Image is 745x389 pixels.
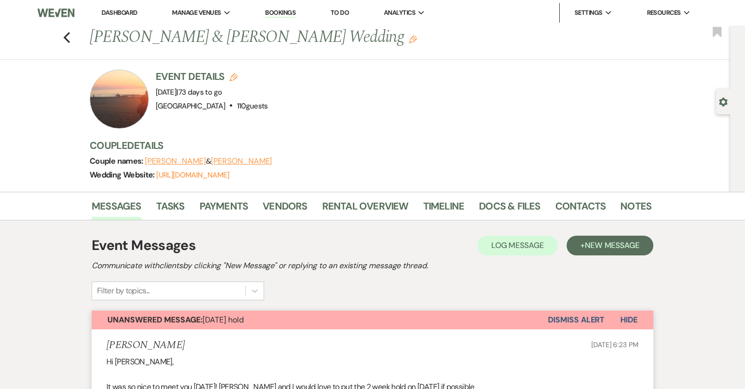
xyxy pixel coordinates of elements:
[107,315,203,325] strong: Unanswered Message:
[156,87,222,97] span: [DATE]
[156,70,268,83] h3: Event Details
[90,170,156,180] span: Wedding Website:
[92,235,196,256] h1: Event Messages
[106,339,185,352] h5: [PERSON_NAME]
[211,157,272,165] button: [PERSON_NAME]
[102,8,137,17] a: Dashboard
[156,170,229,180] a: [URL][DOMAIN_NAME]
[178,87,222,97] span: 73 days to go
[92,260,653,272] h2: Communicate with clients by clicking "New Message" or replying to an existing message thread.
[176,87,222,97] span: |
[37,2,74,23] img: Weven Logo
[331,8,349,17] a: To Do
[620,315,638,325] span: Hide
[92,311,548,329] button: Unanswered Message:[DATE] hold
[479,198,540,220] a: Docs & Files
[647,8,681,18] span: Resources
[265,8,296,18] a: Bookings
[491,240,544,250] span: Log Message
[384,8,415,18] span: Analytics
[156,198,185,220] a: Tasks
[322,198,408,220] a: Rental Overview
[423,198,465,220] a: Timeline
[90,26,531,49] h1: [PERSON_NAME] & [PERSON_NAME] Wedding
[172,8,221,18] span: Manage Venues
[585,240,640,250] span: New Message
[263,198,307,220] a: Vendors
[477,236,558,255] button: Log Message
[97,285,150,297] div: Filter by topics...
[92,198,141,220] a: Messages
[409,35,417,43] button: Edit
[156,101,225,111] span: [GEOGRAPHIC_DATA]
[90,156,145,166] span: Couple names:
[567,236,653,255] button: +New Message
[145,157,206,165] button: [PERSON_NAME]
[555,198,606,220] a: Contacts
[106,355,639,368] p: Hi [PERSON_NAME],
[237,101,268,111] span: 110 guests
[90,139,642,152] h3: Couple Details
[575,8,603,18] span: Settings
[548,311,605,329] button: Dismiss Alert
[620,198,651,220] a: Notes
[107,315,244,325] span: [DATE] hold
[591,340,639,349] span: [DATE] 6:23 PM
[200,198,248,220] a: Payments
[719,97,728,106] button: Open lead details
[145,156,272,166] span: &
[605,311,653,329] button: Hide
